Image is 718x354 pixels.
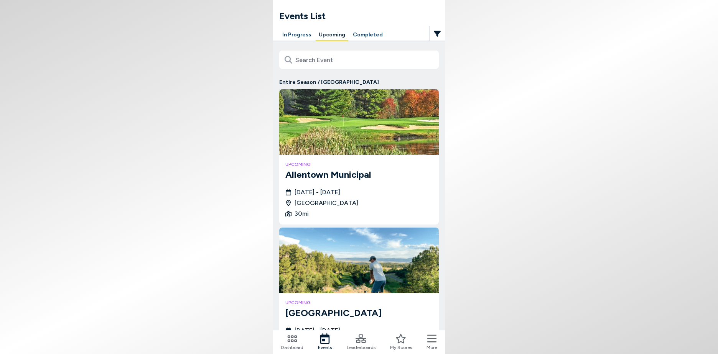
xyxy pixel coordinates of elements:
[295,326,340,335] span: [DATE] - [DATE]
[279,228,439,293] img: Rock Manor
[285,306,433,320] h3: [GEOGRAPHIC_DATA]
[318,344,332,351] span: Events
[295,188,340,197] span: [DATE] - [DATE]
[281,344,303,351] span: Dashboard
[273,29,445,41] div: Manage your account
[295,198,358,208] span: [GEOGRAPHIC_DATA]
[350,29,386,41] button: Completed
[295,209,309,218] span: 30 mi
[347,344,375,351] span: Leaderboards
[316,29,348,41] button: Upcoming
[347,333,375,351] a: Leaderboards
[390,333,412,351] a: My Scores
[279,9,445,23] h1: Events List
[279,78,439,86] p: Entire Season / [GEOGRAPHIC_DATA]
[279,89,439,225] a: Allentown MunicipalupcomingAllentown Municipal[DATE] - [DATE][GEOGRAPHIC_DATA]30mi
[279,29,314,41] button: In Progress
[427,333,437,351] button: More
[318,333,332,351] a: Events
[285,161,433,168] h4: upcoming
[285,168,433,182] h3: Allentown Municipal
[281,333,303,351] a: Dashboard
[279,51,439,69] input: Search Event
[427,344,437,351] span: More
[390,344,412,351] span: My Scores
[279,89,439,155] img: Allentown Municipal
[285,299,433,306] h4: upcoming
